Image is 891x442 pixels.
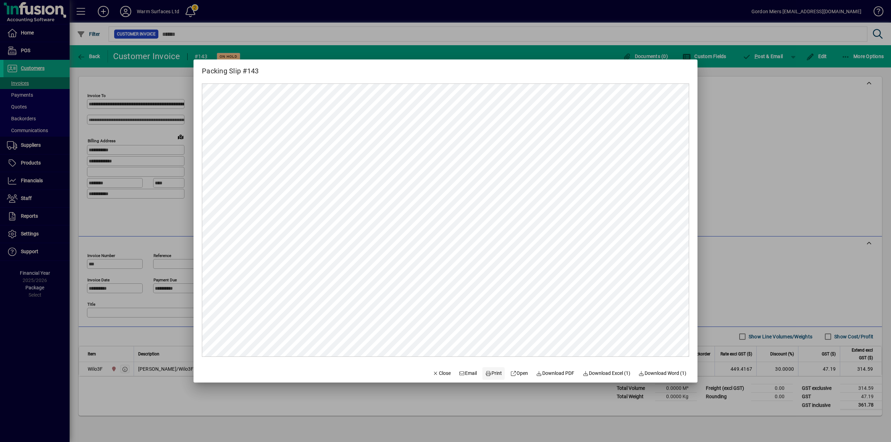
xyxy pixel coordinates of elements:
h2: Packing Slip #143 [194,59,267,77]
button: Download Word (1) [636,367,689,380]
button: Close [430,367,454,380]
span: Open [510,370,528,377]
button: Email [456,367,480,380]
span: Download Word (1) [639,370,687,377]
a: Open [507,367,531,380]
a: Download PDF [534,367,577,380]
span: Download PDF [536,370,575,377]
span: Email [459,370,477,377]
span: Download Excel (1) [583,370,630,377]
button: Download Excel (1) [580,367,633,380]
span: Print [485,370,502,377]
span: Close [433,370,451,377]
button: Print [482,367,505,380]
